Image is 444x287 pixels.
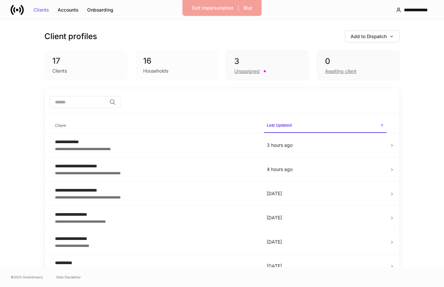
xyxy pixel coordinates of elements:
div: Accounts [58,8,79,12]
h3: Client profiles [44,31,97,42]
div: Clients [33,8,49,12]
p: 3 hours ago [267,142,384,148]
span: Last Updated [264,119,387,133]
p: [DATE] [267,214,384,221]
div: Clients [52,68,67,74]
div: 3 [234,56,301,67]
button: Onboarding [83,5,118,15]
p: [DATE] [267,263,384,269]
div: 0Awaiting client [317,50,400,80]
div: Onboarding [87,8,113,12]
div: 17 [52,56,119,66]
button: Add to Dispatch [345,30,400,42]
h6: Client [55,122,66,129]
button: Blur [239,3,256,13]
p: 4 hours ago [267,166,384,173]
div: Households [143,68,168,74]
div: Awaiting client [325,68,357,75]
div: 3Unassigned [226,50,309,80]
div: Unassigned [234,68,260,75]
button: Clients [29,5,53,15]
button: Accounts [53,5,83,15]
p: [DATE] [267,190,384,197]
button: Exit Impersonation [188,3,238,13]
h6: Last Updated [267,122,292,128]
div: Add to Dispatch [351,34,394,39]
span: © 2025 OneAdvisory [11,274,43,280]
a: Data Disclaimer [56,274,81,280]
div: 0 [325,56,391,67]
span: Client [52,119,259,133]
div: Blur [244,6,252,10]
div: 16 [143,56,210,66]
p: [DATE] [267,239,384,245]
div: Exit Impersonation [192,6,233,10]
